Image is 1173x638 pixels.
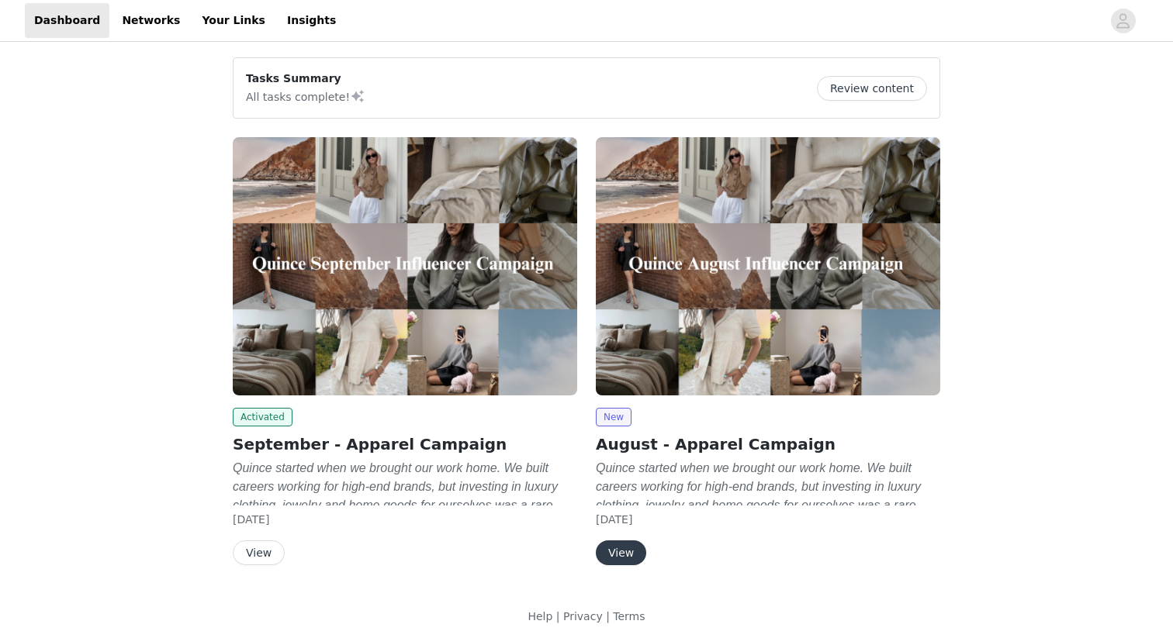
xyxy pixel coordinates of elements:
[563,610,603,622] a: Privacy
[246,71,365,87] p: Tasks Summary
[596,547,646,559] a: View
[112,3,189,38] a: Networks
[233,540,285,565] button: View
[246,87,365,105] p: All tasks complete!
[528,610,552,622] a: Help
[817,76,927,101] button: Review content
[596,513,632,526] span: [DATE]
[596,137,940,395] img: Quince
[596,540,646,565] button: View
[192,3,275,38] a: Your Links
[233,137,577,395] img: Quince
[556,610,560,622] span: |
[596,408,631,426] span: New
[1116,9,1130,33] div: avatar
[25,3,109,38] a: Dashboard
[278,3,345,38] a: Insights
[233,461,563,567] em: Quince started when we brought our work home. We built careers working for high-end brands, but i...
[606,610,610,622] span: |
[233,513,269,526] span: [DATE]
[233,547,285,559] a: View
[596,433,940,456] h2: August - Apparel Campaign
[233,408,292,426] span: Activated
[596,461,926,567] em: Quince started when we brought our work home. We built careers working for high-end brands, but i...
[233,433,577,456] h2: September - Apparel Campaign
[613,610,645,622] a: Terms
